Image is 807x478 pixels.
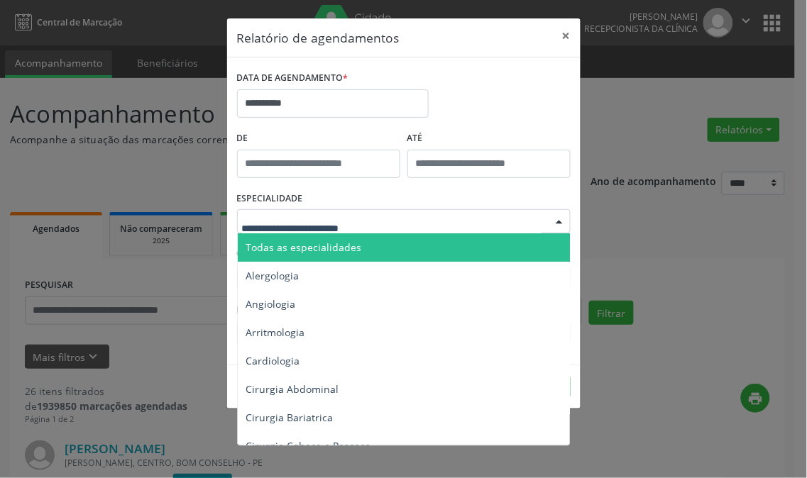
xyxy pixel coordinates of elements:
[246,326,305,339] span: Arritmologia
[237,188,303,210] label: ESPECIALIDADE
[246,354,300,367] span: Cardiologia
[246,240,362,254] span: Todas as especialidades
[246,439,371,452] span: Cirurgia Cabeça e Pescoço
[246,297,296,311] span: Angiologia
[246,382,339,396] span: Cirurgia Abdominal
[246,269,300,282] span: Alergologia
[237,67,348,89] label: DATA DE AGENDAMENTO
[552,18,581,53] button: Close
[246,411,334,424] span: Cirurgia Bariatrica
[407,128,571,150] label: ATÉ
[237,128,400,150] label: De
[237,28,400,47] h5: Relatório de agendamentos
